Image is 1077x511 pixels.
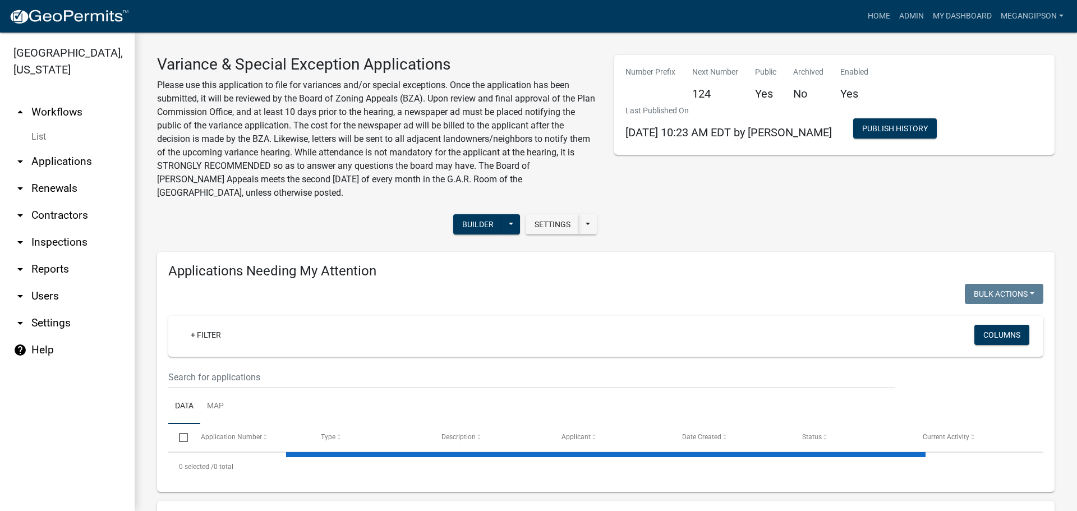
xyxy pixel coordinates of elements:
i: arrow_drop_down [13,182,27,195]
a: Home [863,6,895,27]
a: Admin [895,6,928,27]
p: Archived [793,66,823,78]
a: megangipson [996,6,1068,27]
span: Current Activity [923,433,969,441]
i: arrow_drop_down [13,209,27,222]
i: arrow_drop_down [13,263,27,276]
a: + Filter [182,325,230,345]
h3: Variance & Special Exception Applications [157,55,597,74]
i: arrow_drop_up [13,105,27,119]
span: Type [321,433,335,441]
span: Application Number [201,433,262,441]
a: Data [168,389,200,425]
span: 0 selected / [179,463,214,471]
datatable-header-cell: Select [168,424,190,451]
i: arrow_drop_down [13,316,27,330]
datatable-header-cell: Current Activity [912,424,1032,451]
datatable-header-cell: Description [430,424,551,451]
i: arrow_drop_down [13,236,27,249]
datatable-header-cell: Date Created [671,424,791,451]
a: My Dashboard [928,6,996,27]
datatable-header-cell: Applicant [551,424,671,451]
i: arrow_drop_down [13,289,27,303]
p: Enabled [840,66,868,78]
span: Description [441,433,476,441]
i: arrow_drop_down [13,155,27,168]
span: [DATE] 10:23 AM EDT by [PERSON_NAME] [625,126,832,139]
datatable-header-cell: Status [791,424,912,451]
p: Next Number [692,66,738,78]
span: Status [802,433,822,441]
h4: Applications Needing My Attention [168,263,1043,279]
input: Search for applications [168,366,895,389]
p: Please use this application to file for variances and/or special exceptions. Once the application... [157,79,597,200]
button: Bulk Actions [965,284,1043,304]
div: 0 total [168,453,1043,481]
h5: No [793,87,823,100]
button: Columns [974,325,1029,345]
p: Public [755,66,776,78]
button: Publish History [853,118,937,139]
h5: Yes [840,87,868,100]
p: Last Published On [625,105,832,117]
span: Applicant [561,433,591,441]
h5: 124 [692,87,738,100]
h5: Yes [755,87,776,100]
wm-modal-confirm: Workflow Publish History [853,125,937,134]
datatable-header-cell: Type [310,424,431,451]
p: Number Prefix [625,66,675,78]
datatable-header-cell: Application Number [190,424,310,451]
i: help [13,343,27,357]
button: Settings [526,214,579,234]
button: Builder [453,214,503,234]
a: Map [200,389,231,425]
span: Date Created [682,433,721,441]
